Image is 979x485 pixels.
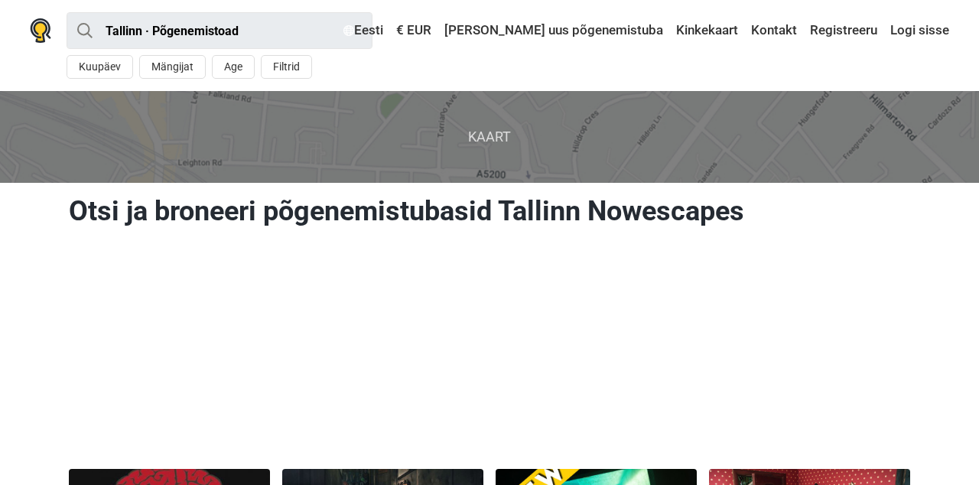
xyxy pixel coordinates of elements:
input: proovi “Tallinn” [67,12,372,49]
iframe: Advertisement [63,247,916,461]
img: Nowescape logo [30,18,51,43]
button: Age [212,55,255,79]
a: Kinkekaart [672,17,742,44]
img: Eesti [343,25,354,36]
h1: Otsi ja broneeri põgenemistubasid Tallinn Nowescapes [69,194,910,228]
button: Kuupäev [67,55,133,79]
a: Eesti [340,17,387,44]
a: € EUR [392,17,435,44]
button: Filtrid [261,55,312,79]
a: Logi sisse [886,17,949,44]
a: Registreeru [806,17,881,44]
button: Mängijat [139,55,206,79]
a: Kontakt [747,17,801,44]
a: [PERSON_NAME] uus põgenemistuba [441,17,667,44]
